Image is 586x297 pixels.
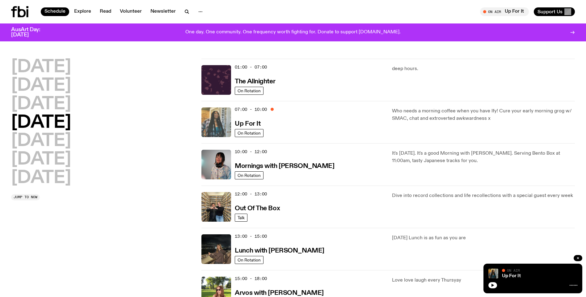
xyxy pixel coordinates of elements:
button: [DATE] [11,59,71,76]
a: The Allnighter [235,77,275,85]
a: Schedule [41,7,69,16]
img: Kana Frazer is smiling at the camera with her head tilted slightly to her left. She wears big bla... [201,150,231,179]
a: Up For It [502,274,521,278]
h3: Out Of The Box [235,205,280,212]
a: Out Of The Box [235,204,280,212]
img: Ify - a Brown Skin girl with black braided twists, looking up to the side with her tongue stickin... [488,269,498,278]
a: Read [96,7,115,16]
span: Talk [238,215,245,220]
p: Love love laugh every Thursyay [392,277,575,284]
p: One day. One community. One frequency worth fighting for. Donate to support [DOMAIN_NAME]. [185,30,401,35]
span: 07:00 - 10:00 [235,107,267,112]
span: Jump to now [14,195,37,199]
p: deep hours. [392,65,575,73]
h3: Up For It [235,121,260,127]
p: [DATE] Lunch is as fun as you are [392,234,575,242]
img: Izzy Page stands above looking down at Opera Bar. She poses in front of the Harbour Bridge in the... [201,234,231,264]
a: Lunch with [PERSON_NAME] [235,246,324,254]
button: [DATE] [11,114,71,132]
a: Talk [235,214,247,222]
button: [DATE] [11,132,71,150]
a: On Rotation [235,87,263,95]
img: Ify - a Brown Skin girl with black braided twists, looking up to the side with her tongue stickin... [201,107,231,137]
button: [DATE] [11,96,71,113]
a: Newsletter [147,7,179,16]
a: On Rotation [235,129,263,137]
span: On Air [507,268,520,272]
a: On Rotation [235,171,263,179]
span: 10:00 - 12:00 [235,149,267,155]
a: Explore [70,7,95,16]
p: Who needs a morning coffee when you have Ify! Cure your early morning grog w/ SMAC, chat and extr... [392,107,575,122]
h3: The Allnighter [235,78,275,85]
span: On Rotation [238,131,261,135]
span: Support Us [538,9,563,15]
button: Jump to now [11,194,40,200]
h3: AusArt Day: [DATE] [11,27,51,38]
span: 01:00 - 07:00 [235,64,267,70]
p: It's [DATE]. It's a good Morning with [PERSON_NAME]. Serving Bento Box at 11:00am, tasty Japanese... [392,150,575,165]
button: On AirUp For It [480,7,529,16]
span: 15:00 - 18:00 [235,276,267,282]
a: Arvos with [PERSON_NAME] [235,289,323,296]
button: [DATE] [11,151,71,168]
h3: Mornings with [PERSON_NAME] [235,163,334,169]
a: Mornings with [PERSON_NAME] [235,162,334,169]
a: On Rotation [235,256,263,264]
h3: Arvos with [PERSON_NAME] [235,290,323,296]
a: Up For It [235,119,260,127]
p: Dive into record collections and life recollections with a special guest every week [392,192,575,199]
span: On Rotation [238,257,261,262]
span: 12:00 - 13:00 [235,191,267,197]
button: Support Us [534,7,575,16]
img: Matt and Kate stand in the music library and make a heart shape with one hand each. [201,192,231,222]
span: 13:00 - 15:00 [235,233,267,239]
h3: Lunch with [PERSON_NAME] [235,248,324,254]
button: [DATE] [11,77,71,94]
span: On Rotation [238,88,261,93]
a: Volunteer [116,7,145,16]
span: On Rotation [238,173,261,178]
button: [DATE] [11,169,71,187]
